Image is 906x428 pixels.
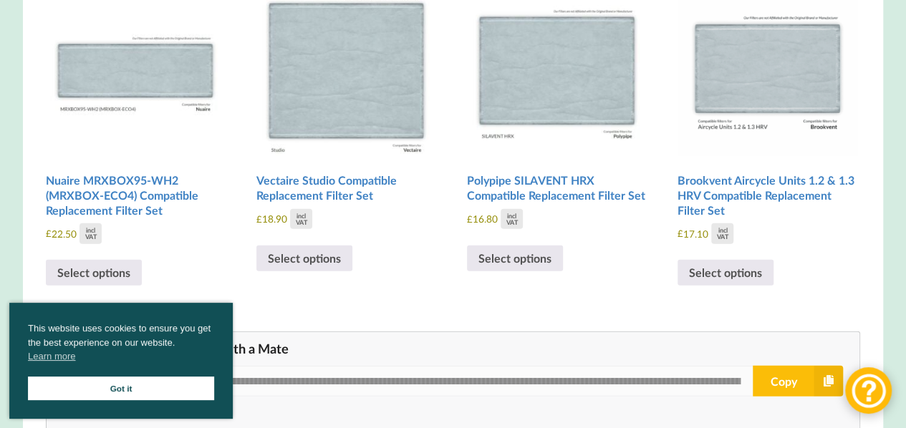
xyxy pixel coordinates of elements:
[256,209,312,229] div: 18.90
[718,227,727,233] div: incl
[467,245,563,271] a: Select options for “Polypipe SILAVENT HRX Compatible Replacement Filter Set”
[467,167,647,208] h2: Polypipe SILAVENT HRX Compatible Replacement Filter Set
[46,223,102,243] div: 22.50
[28,376,214,400] a: Got it cookie
[678,223,733,243] div: 17.10
[256,167,436,208] h2: Vectaire Studio Compatible Replacement Filter Set
[297,213,306,219] div: incl
[46,260,142,286] a: Select options for “Nuaire MRXBOX95-WH2 (MRXBOX-ECO4) Compatible Replacement Filter Set”
[46,228,52,239] span: £
[256,245,352,271] a: Select options for “Vectaire Studio Compatible Replacement Filter Set”
[296,219,307,225] div: VAT
[678,260,774,286] a: Select options for “Brookvent Aircycle Units 1.2 & 1.3 HRV Compatible Replacement Filter Set”
[46,167,226,223] h2: Nuaire MRXBOX95-WH2 (MRXBOX-ECO4) Compatible Replacement Filter Set
[85,233,97,240] div: VAT
[717,233,728,240] div: VAT
[9,303,233,419] div: cookieconsent
[28,321,214,367] span: This website uses cookies to ensure you get the best experience on our website.
[122,341,843,357] div: Share This Filter with a Mate
[507,213,516,219] div: incl
[506,219,518,225] div: VAT
[678,228,683,239] span: £
[256,213,262,225] span: £
[678,167,857,223] h2: Brookvent Aircycle Units 1.2 & 1.3 HRV Compatible Replacement Filter Set
[467,209,523,229] div: 16.80
[28,349,75,364] a: cookies - Learn more
[753,366,843,397] button: Copy
[467,213,473,225] span: £
[86,227,95,233] div: incl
